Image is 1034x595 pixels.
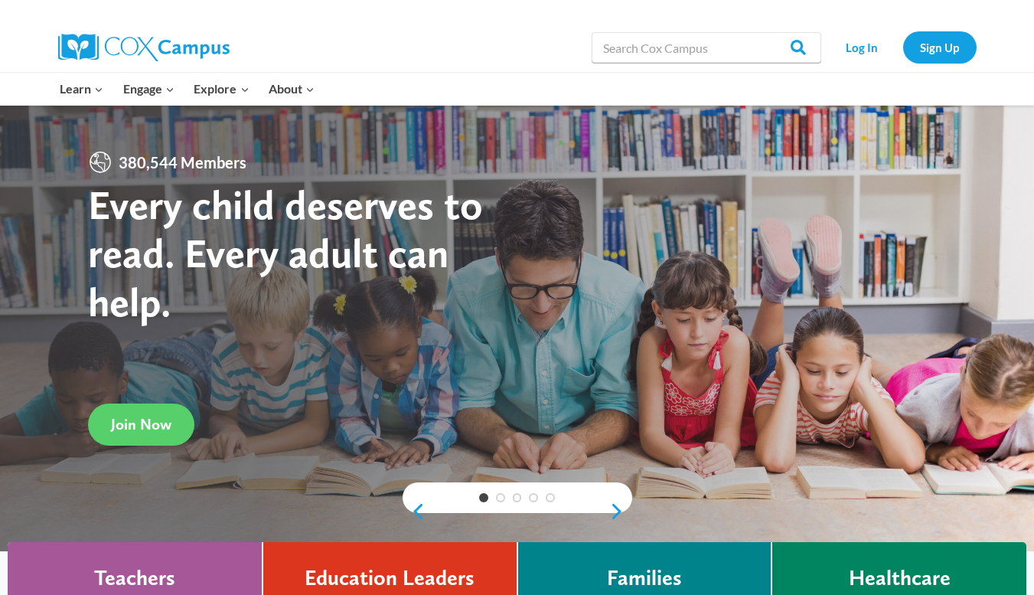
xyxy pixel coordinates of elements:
[403,502,426,521] a: previous
[88,404,194,446] a: Join Now
[609,502,632,521] a: next
[269,79,315,99] span: About
[194,79,249,99] span: Explore
[403,496,632,527] div: content slider buttons
[51,73,325,105] nav: Primary Navigation
[607,565,682,591] h4: Families
[529,493,538,502] a: 4
[513,493,522,502] a: 3
[479,493,488,502] a: 1
[123,79,175,99] span: Engage
[592,32,821,63] input: Search Cox Campus
[58,34,230,61] img: Cox Campus
[829,31,977,63] nav: Secondary Navigation
[546,493,555,502] a: 5
[113,150,253,175] span: 380,544 Members
[305,565,475,591] h4: Education Leaders
[88,180,483,326] strong: Every child deserves to read. Every adult can help.
[829,31,895,63] a: Log In
[849,565,951,591] h4: Healthcare
[94,565,175,591] h4: Teachers
[496,493,505,502] a: 2
[111,415,171,433] span: Join Now
[60,79,103,99] span: Learn
[903,31,977,63] a: Sign Up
